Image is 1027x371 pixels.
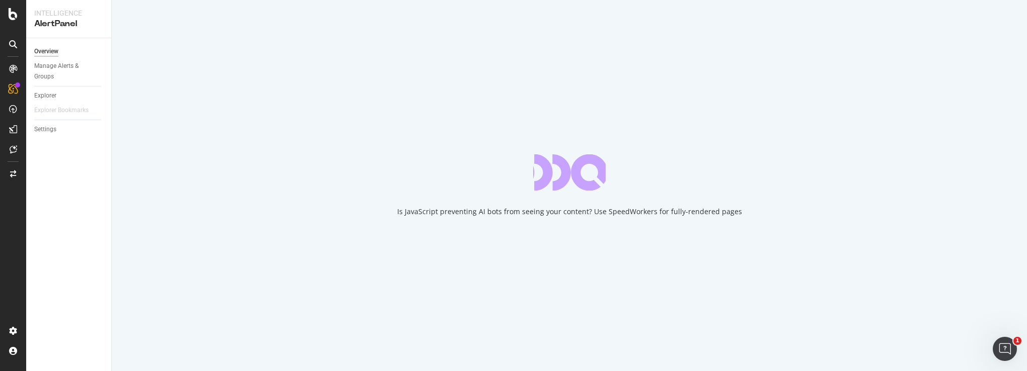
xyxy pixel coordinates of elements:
[34,105,99,116] a: Explorer Bookmarks
[34,46,104,57] a: Overview
[34,105,89,116] div: Explorer Bookmarks
[34,90,104,101] a: Explorer
[34,46,58,57] div: Overview
[34,90,56,101] div: Explorer
[34,61,104,82] a: Manage Alerts & Groups
[34,8,103,18] div: Intelligence
[34,124,104,135] a: Settings
[993,337,1017,361] iframe: Intercom live chat
[34,124,56,135] div: Settings
[34,18,103,30] div: AlertPanel
[397,207,742,217] div: Is JavaScript preventing AI bots from seeing your content? Use SpeedWorkers for fully-rendered pages
[34,61,95,82] div: Manage Alerts & Groups
[1013,337,1021,345] span: 1
[533,154,606,191] div: animation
